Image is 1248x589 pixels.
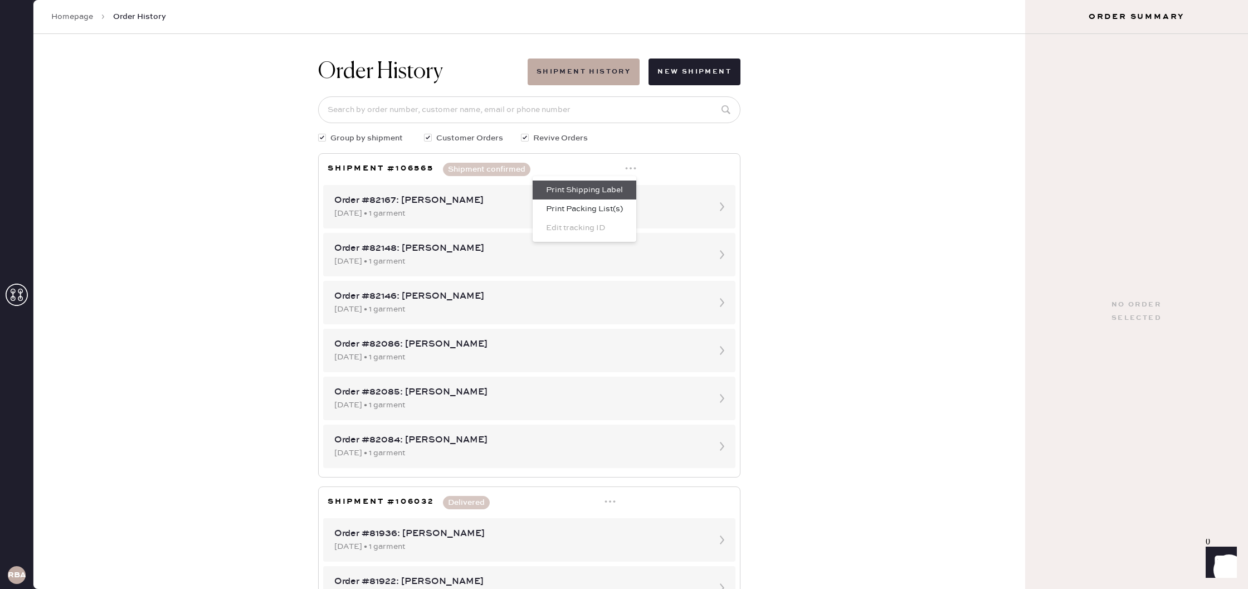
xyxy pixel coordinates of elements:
span: Customer Orders [436,132,503,144]
div: [DATE] • 1 garment [334,351,704,363]
span: Group by shipment [330,132,403,144]
div: Order #81936: [PERSON_NAME] [334,527,704,541]
h1: Order History [318,59,443,85]
h3: Order Summary [1025,11,1248,22]
span: Order History [113,11,166,22]
button: Shipment History [528,59,640,85]
div: [DATE] • 1 garment [334,207,704,220]
div: Print Shipping Label [546,184,623,196]
div: [DATE] • 1 garment [334,541,704,553]
div: [DATE] • 1 garment [334,399,704,411]
div: [DATE] • 1 garment [334,255,704,267]
div: [DATE] • 1 garment [334,303,704,315]
button: New Shipment [649,59,740,85]
span: Revive Orders [533,132,588,144]
div: Order #82148: [PERSON_NAME] [334,242,704,255]
button: Delivered [443,496,490,509]
div: Print Packing List(s) [546,203,623,215]
h3: Shipment #106032 [328,496,434,509]
input: Search by order number, customer name, email or phone number [318,96,740,123]
div: [DATE] • 1 garment [334,447,704,459]
div: Edit tracking ID [546,222,605,234]
div: No order selected [1111,298,1162,325]
div: Order #81922: [PERSON_NAME] [334,575,704,588]
button: Shipment confirmed [443,163,530,176]
div: Order #82084: [PERSON_NAME] [334,434,704,447]
h3: Shipment #106565 [328,163,434,176]
iframe: Front Chat [1195,539,1243,587]
ul: Menu [533,176,636,242]
h3: RBA [8,571,26,579]
a: Homepage [51,11,93,22]
div: Order #82085: [PERSON_NAME] [334,386,704,399]
div: Order #82167: [PERSON_NAME] [334,194,704,207]
div: Order #82146: [PERSON_NAME] [334,290,704,303]
div: Order #82086: [PERSON_NAME] [334,338,704,351]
